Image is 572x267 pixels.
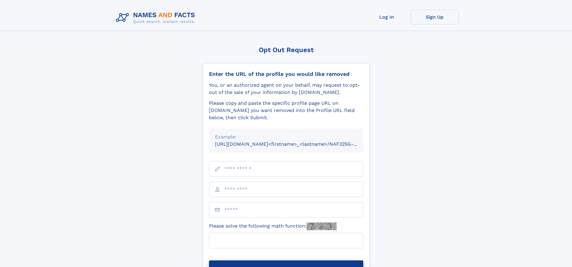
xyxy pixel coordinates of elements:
[411,10,459,24] a: Sign Up
[215,133,357,141] div: Example:
[203,46,370,54] div: Opt Out Request
[209,100,363,121] div: Please copy and paste the specific profile page URL on [DOMAIN_NAME] you want removed into the Pr...
[209,82,363,96] div: You, or an authorized agent on your behalf, may request to opt-out of the sale of your informatio...
[209,222,337,230] label: Please solve the following math function:
[215,141,375,147] small: [URL][DOMAIN_NAME]<firstname>_<lastname>/NAF325G-xxxxxxxx
[209,71,363,77] div: Enter the URL of the profile you would like removed
[363,10,411,24] a: Log In
[113,10,200,26] img: Logo Names and Facts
